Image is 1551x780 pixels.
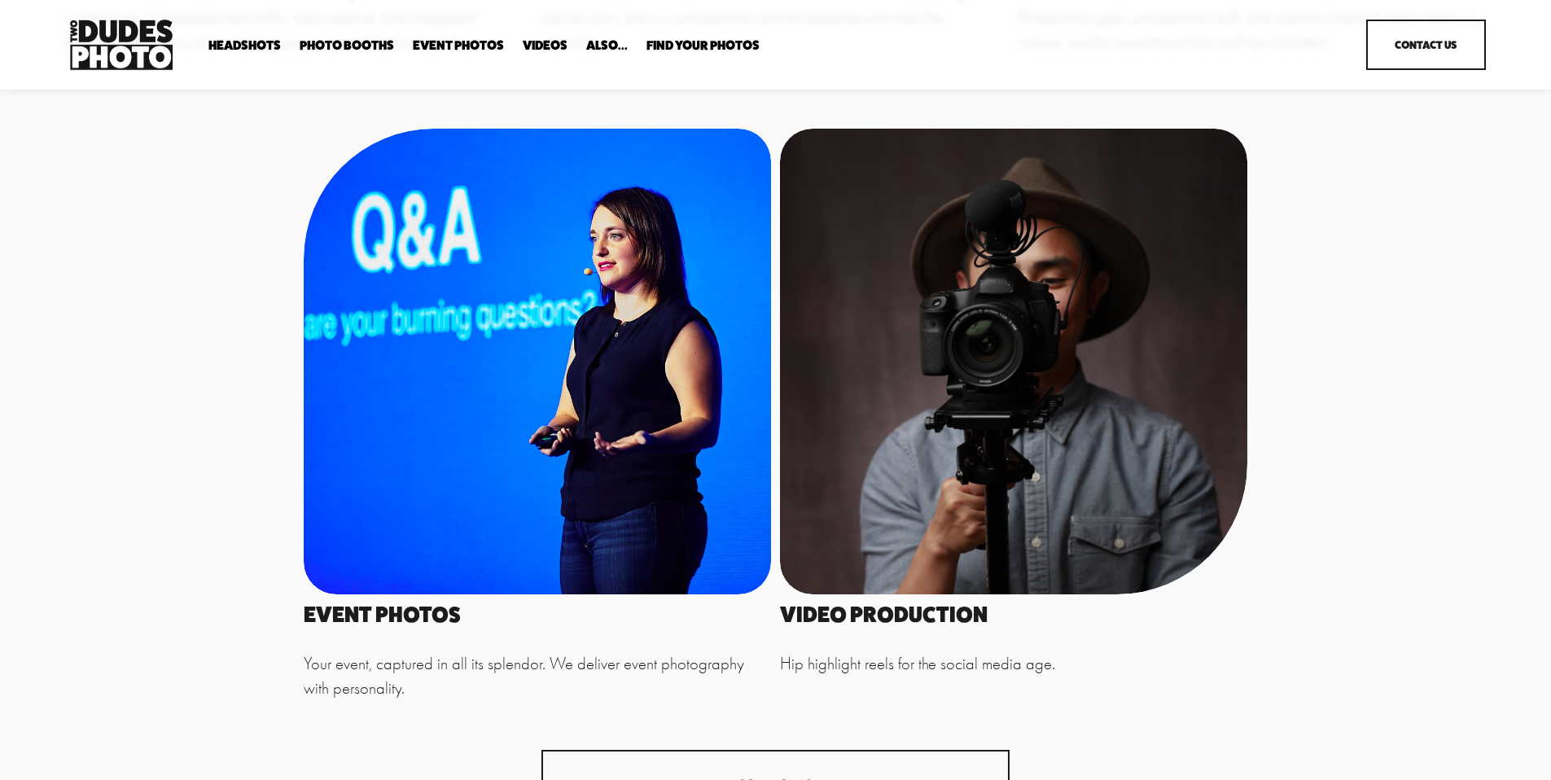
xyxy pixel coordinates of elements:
[208,38,281,54] a: folder dropdown
[304,651,771,702] p: Your event, captured in all its splendor. We deliver event photography with personality.
[65,15,177,74] img: Two Dudes Photo | Headshots, Portraits &amp; Photo Booths
[646,39,760,52] span: Find Your Photos
[780,603,1247,625] h4: VIDEO PRODUCTION
[300,38,394,54] a: folder dropdown
[413,38,504,54] a: Event Photos
[586,39,628,52] span: Also...
[646,38,760,54] a: folder dropdown
[208,39,281,52] span: Headshots
[304,603,771,625] h4: EVENT PHOTOS
[586,38,628,54] a: folder dropdown
[300,39,394,52] span: Photo Booths
[780,651,1247,677] p: Hip highlight reels for the social media age.
[523,38,567,54] a: Videos
[1366,20,1486,70] a: Contact Us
